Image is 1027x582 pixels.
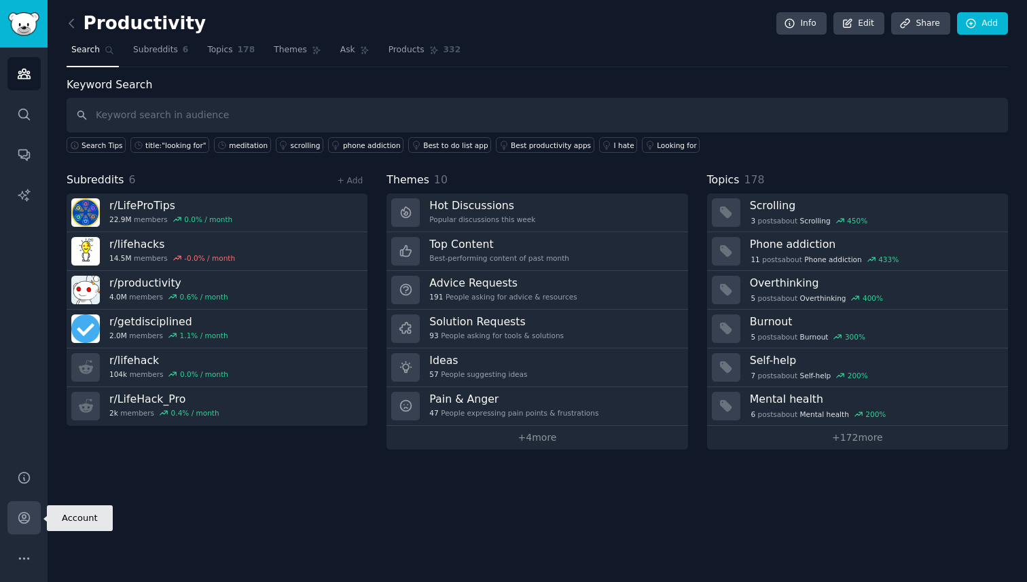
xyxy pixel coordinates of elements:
a: I hate [599,137,638,153]
a: Phone addiction11postsaboutPhone addiction433% [707,232,1008,271]
span: 2.0M [109,331,127,340]
div: 400 % [863,293,883,303]
h3: Hot Discussions [429,198,535,213]
span: 191 [429,292,443,302]
a: Ideas57People suggesting ideas [386,348,687,387]
h3: r/ LifeProTips [109,198,232,213]
span: Topics [707,172,740,189]
div: 0.0 % / month [184,215,232,224]
div: Best to do list app [423,141,488,150]
a: Solution Requests93People asking for tools & solutions [386,310,687,348]
span: Search Tips [82,141,123,150]
a: Self-help7postsaboutSelf-help200% [707,348,1008,387]
div: Popular discussions this week [429,215,535,224]
div: post s about [750,331,867,343]
span: 14.5M [109,253,131,263]
span: 6 [183,44,189,56]
a: Scrolling3postsaboutScrolling450% [707,194,1008,232]
div: Best-performing content of past month [429,253,569,263]
span: Products [389,44,425,56]
div: Looking for [657,141,697,150]
span: 57 [429,369,438,379]
span: 10 [434,173,448,186]
span: Overthinking [800,293,846,303]
span: Themes [274,44,307,56]
a: Ask [336,39,374,67]
div: Best productivity apps [511,141,591,150]
a: Overthinking5postsaboutOverthinking400% [707,271,1008,310]
a: Add [957,12,1008,35]
a: Advice Requests191People asking for advice & resources [386,271,687,310]
h3: Pain & Anger [429,392,598,406]
div: 200 % [848,371,868,380]
span: Scrolling [800,216,831,225]
div: 0.6 % / month [180,292,228,302]
a: Themes [269,39,326,67]
span: Burnout [800,332,829,342]
a: Share [891,12,950,35]
a: phone addiction [328,137,403,153]
div: 1.1 % / month [180,331,228,340]
div: members [109,215,232,224]
div: members [109,292,228,302]
a: meditation [214,137,270,153]
h3: Advice Requests [429,276,577,290]
div: People asking for tools & solutions [429,331,564,340]
div: meditation [229,141,268,150]
a: +4more [386,426,687,450]
a: r/lifehacks14.5Mmembers-0.0% / month [67,232,367,271]
a: Hot DiscussionsPopular discussions this week [386,194,687,232]
div: members [109,408,219,418]
span: 5 [751,332,755,342]
div: -0.0 % / month [184,253,235,263]
label: Keyword Search [67,78,152,91]
a: + Add [337,176,363,185]
div: post s about [750,408,887,420]
div: post s about [750,215,869,227]
div: members [109,369,228,379]
a: title:"looking for" [130,137,209,153]
span: Themes [386,172,429,189]
a: r/getdisciplined2.0Mmembers1.1% / month [67,310,367,348]
span: Subreddits [133,44,178,56]
span: 11 [751,255,759,264]
h3: Top Content [429,237,569,251]
span: Self-help [800,371,831,380]
div: post s about [750,292,884,304]
div: People suggesting ideas [429,369,527,379]
span: 178 [238,44,255,56]
div: 0.0 % / month [180,369,228,379]
div: People expressing pain points & frustrations [429,408,598,418]
button: Search Tips [67,137,126,153]
span: 47 [429,408,438,418]
a: Best productivity apps [496,137,594,153]
h3: Phone addiction [750,237,998,251]
img: productivity [71,276,100,304]
a: Burnout5postsaboutBurnout300% [707,310,1008,348]
h3: Self-help [750,353,998,367]
div: title:"looking for" [145,141,206,150]
a: r/LifeHack_Pro2kmembers0.4% / month [67,387,367,426]
span: 2k [109,408,118,418]
div: members [109,253,235,263]
a: Topics178 [202,39,259,67]
h3: r/ productivity [109,276,228,290]
a: Subreddits6 [128,39,193,67]
a: Pain & Anger47People expressing pain points & frustrations [386,387,687,426]
div: 200 % [865,410,886,419]
h3: Overthinking [750,276,998,290]
span: 5 [751,293,755,303]
a: r/productivity4.0Mmembers0.6% / month [67,271,367,310]
h2: Productivity [67,13,206,35]
div: People asking for advice & resources [429,292,577,302]
a: Looking for [642,137,700,153]
span: 104k [109,369,127,379]
h3: Burnout [750,314,998,329]
span: Ask [340,44,355,56]
span: Topics [207,44,232,56]
div: 450 % [847,216,867,225]
span: 7 [751,371,755,380]
h3: Scrolling [750,198,998,213]
a: Products332 [384,39,465,67]
a: Info [776,12,827,35]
